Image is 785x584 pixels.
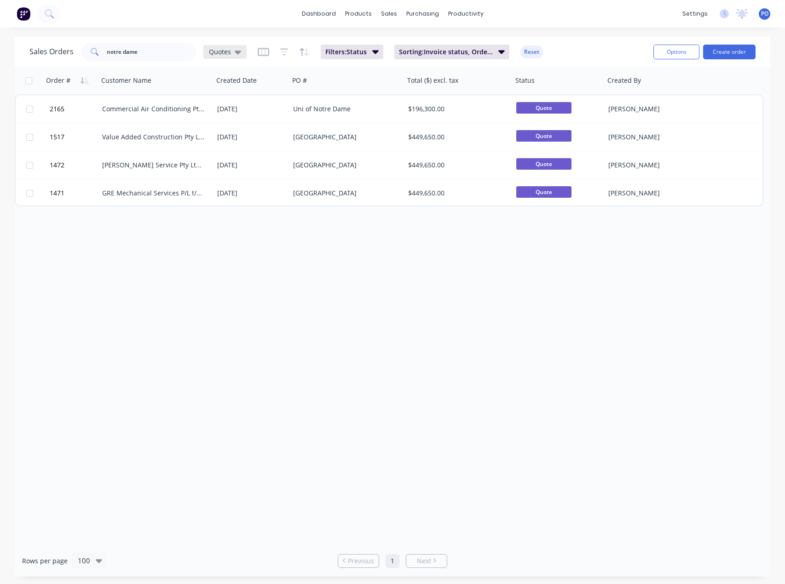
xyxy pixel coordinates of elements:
span: Quote [516,186,571,198]
a: dashboard [297,7,341,21]
span: Sorting: Invoice status, Order # [399,47,493,57]
span: Quotes [209,47,231,57]
span: Filters: Status [325,47,367,57]
div: Status [515,76,535,85]
div: sales [376,7,402,21]
ul: Pagination [334,554,451,568]
div: [GEOGRAPHIC_DATA] [293,160,395,170]
div: [DATE] [217,160,286,170]
span: 1472 [50,160,64,170]
a: Previous page [338,556,379,566]
div: Commercial Air Conditioning Pty Ltd [102,104,204,114]
div: [PERSON_NAME] Service Pty Ltd ([PERSON_NAME] - Spotless) [102,160,204,170]
button: Options [653,45,699,59]
span: Next [417,556,431,566]
div: $196,300.00 [408,104,504,114]
div: Created By [607,76,641,85]
div: $449,650.00 [408,160,504,170]
div: products [341,7,376,21]
div: [PERSON_NAME] [608,132,710,142]
div: Total ($) excl. tax [407,76,458,85]
button: Filters:Status [321,45,383,59]
div: Order # [46,76,70,85]
span: 1517 [50,132,64,142]
div: [DATE] [217,189,286,198]
button: Sorting:Invoice status, Order # [394,45,509,59]
div: [PERSON_NAME] [608,104,710,114]
div: Customer Name [101,76,151,85]
div: Created Date [216,76,257,85]
a: Next page [406,556,447,566]
div: [GEOGRAPHIC_DATA] [293,189,395,198]
div: [PERSON_NAME] [608,160,710,170]
button: 2165 [47,95,102,123]
div: GRE Mechanical Services P/L t/a [PERSON_NAME] & [PERSON_NAME] [102,189,204,198]
div: [GEOGRAPHIC_DATA] [293,132,395,142]
div: [PERSON_NAME] [608,189,710,198]
div: $449,650.00 [408,132,504,142]
span: Previous [348,556,374,566]
a: Page 1 is your current page [386,554,399,568]
span: PO [761,10,768,18]
button: Create order [703,45,756,59]
input: Search... [107,43,196,61]
span: Quote [516,102,571,114]
div: Value Added Construction Pty Ltd [102,132,204,142]
button: Reset [520,46,543,58]
button: 1471 [47,179,102,207]
img: Factory [17,7,30,21]
div: PO # [292,76,307,85]
div: $449,650.00 [408,189,504,198]
div: settings [678,7,712,21]
div: Uni of Notre Dame [293,104,395,114]
div: purchasing [402,7,444,21]
div: productivity [444,7,488,21]
button: 1517 [47,123,102,151]
span: Rows per page [22,556,68,566]
h1: Sales Orders [29,47,74,56]
div: [DATE] [217,104,286,114]
span: 2165 [50,104,64,114]
span: Quote [516,130,571,142]
span: Quote [516,158,571,170]
span: 1471 [50,189,64,198]
div: [DATE] [217,132,286,142]
button: 1472 [47,151,102,179]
